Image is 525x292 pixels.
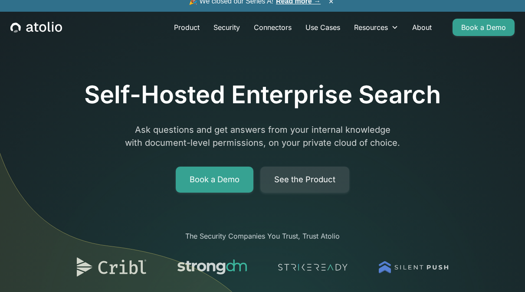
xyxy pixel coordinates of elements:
a: Product [167,19,207,36]
iframe: Chat Widget [482,250,525,292]
a: About [405,19,439,36]
img: logo [379,255,448,279]
a: Use Cases [299,19,347,36]
a: home [10,22,62,33]
a: See the Product [260,167,349,193]
div: Resources [347,19,405,36]
a: Book a Demo [176,167,253,193]
img: logo [278,255,348,279]
a: Book a Demo [453,19,515,36]
div: Resources [354,22,388,33]
a: Connectors [247,19,299,36]
a: Security [207,19,247,36]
